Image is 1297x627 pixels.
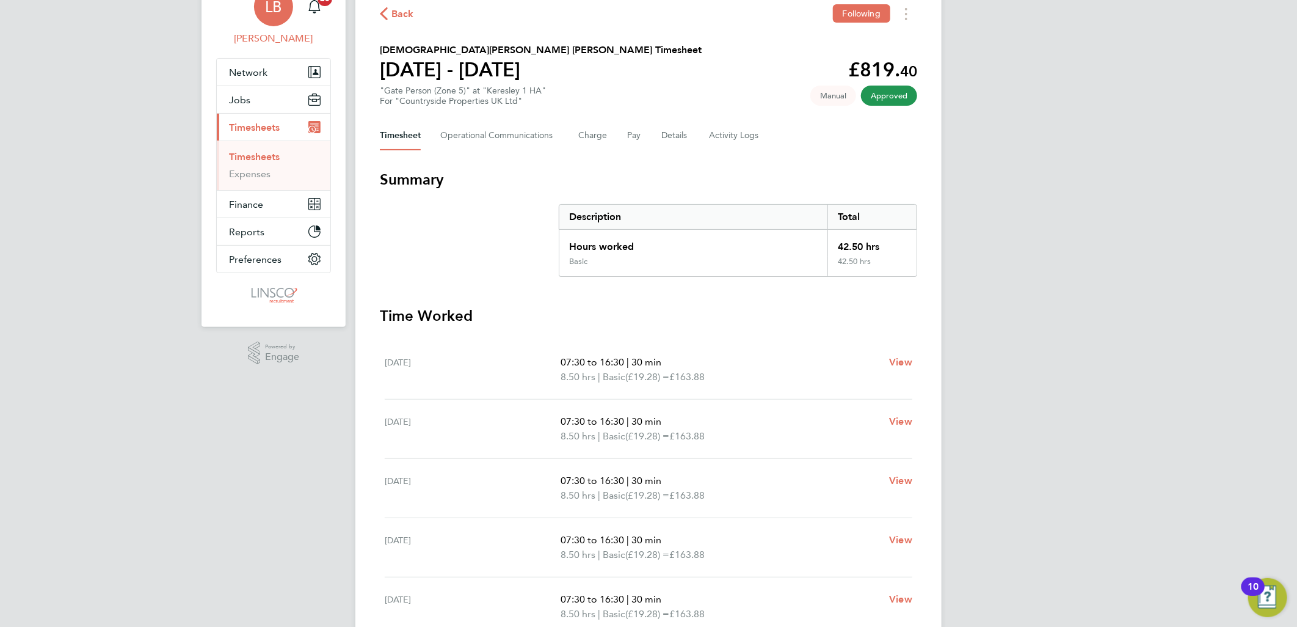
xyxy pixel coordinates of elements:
[627,416,629,427] span: |
[598,549,600,560] span: |
[217,59,330,86] button: Network
[1248,578,1287,617] button: Open Resource Center, 10 new notifications
[827,205,917,229] div: Total
[889,533,912,548] a: View
[391,7,414,21] span: Back
[895,4,917,23] button: Timesheets Menu
[625,430,669,442] span: (£19.28) =
[217,191,330,218] button: Finance
[561,608,595,620] span: 8.50 hrs
[889,593,912,605] span: View
[889,355,912,370] a: View
[827,257,917,276] div: 42.50 hrs
[561,490,595,501] span: 8.50 hrs
[561,475,624,486] span: 07:30 to 16:30
[889,414,912,429] a: View
[889,592,912,607] a: View
[627,356,629,368] span: |
[229,67,267,78] span: Network
[559,205,827,229] div: Description
[561,534,624,546] span: 07:30 to 16:30
[217,218,330,245] button: Reports
[265,342,299,352] span: Powered by
[861,86,917,106] span: This timesheet has been approved.
[248,285,299,305] img: linsco-logo-retina.png
[217,86,330,113] button: Jobs
[631,475,661,486] span: 30 min
[603,370,625,384] span: Basic
[598,490,600,501] span: |
[385,355,561,384] div: [DATE]
[889,416,912,427] span: View
[669,549,705,560] span: £163.88
[598,430,600,442] span: |
[603,548,625,562] span: Basic
[578,121,608,150] button: Charge
[217,114,330,141] button: Timesheets
[380,306,917,326] h3: Time Worked
[229,151,280,163] a: Timesheets
[631,416,661,427] span: 30 min
[229,226,264,238] span: Reports
[598,608,600,620] span: |
[216,31,331,46] span: Lauren Butler
[216,285,331,305] a: Go to home page
[669,608,705,620] span: £163.88
[889,534,912,546] span: View
[625,608,669,620] span: (£19.28) =
[827,230,917,257] div: 42.50 hrs
[603,488,625,503] span: Basic
[810,86,856,106] span: This timesheet was manually created.
[569,257,587,266] div: Basic
[229,168,271,180] a: Expenses
[380,6,414,21] button: Back
[561,371,595,383] span: 8.50 hrs
[889,475,912,486] span: View
[900,62,917,80] span: 40
[889,474,912,488] a: View
[709,121,760,150] button: Activity Logs
[625,371,669,383] span: (£19.28) =
[229,199,263,210] span: Finance
[385,414,561,444] div: [DATE]
[385,474,561,503] div: [DATE]
[217,141,330,190] div: Timesheets
[889,356,912,368] span: View
[229,94,250,106] span: Jobs
[843,8,881,19] span: Following
[380,86,546,106] div: "Gate Person (Zone 5)" at "Keresley 1 HA"
[229,254,282,265] span: Preferences
[440,121,559,150] button: Operational Communications
[380,43,702,57] h2: [DEMOGRAPHIC_DATA][PERSON_NAME] [PERSON_NAME] Timesheet
[661,121,689,150] button: Details
[229,122,280,133] span: Timesheets
[625,490,669,501] span: (£19.28) =
[385,533,561,562] div: [DATE]
[561,593,624,605] span: 07:30 to 16:30
[265,352,299,362] span: Engage
[561,549,595,560] span: 8.50 hrs
[627,593,629,605] span: |
[625,549,669,560] span: (£19.28) =
[631,356,661,368] span: 30 min
[669,490,705,501] span: £163.88
[217,246,330,273] button: Preferences
[833,4,890,23] button: Following
[631,593,661,605] span: 30 min
[248,342,300,365] a: Powered byEngage
[561,416,624,427] span: 07:30 to 16:30
[631,534,661,546] span: 30 min
[561,356,624,368] span: 07:30 to 16:30
[385,592,561,621] div: [DATE]
[848,58,917,81] app-decimal: £819.
[627,121,642,150] button: Pay
[627,534,629,546] span: |
[380,96,546,106] div: For "Countryside Properties UK Ltd"
[561,430,595,442] span: 8.50 hrs
[669,430,705,442] span: £163.88
[627,475,629,486] span: |
[380,121,421,150] button: Timesheet
[598,371,600,383] span: |
[1248,587,1259,603] div: 10
[669,371,705,383] span: £163.88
